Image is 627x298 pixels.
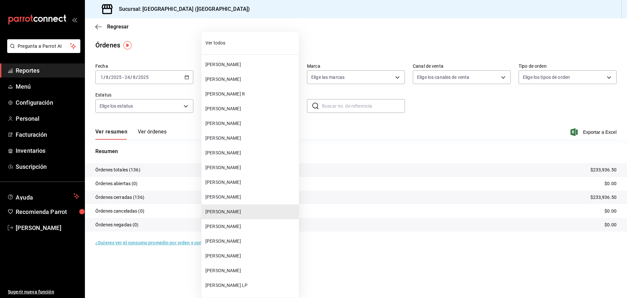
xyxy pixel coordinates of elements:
span: [PERSON_NAME] [205,179,296,186]
span: [PERSON_NAME] [205,76,296,83]
span: [PERSON_NAME] [205,238,296,245]
img: Tooltip marker [123,41,132,49]
span: [PERSON_NAME] [205,208,296,215]
span: [PERSON_NAME] [205,164,296,171]
span: [PERSON_NAME] [205,105,296,112]
span: Ver todos [205,40,296,46]
span: [PERSON_NAME] [205,120,296,127]
span: [PERSON_NAME] [205,223,296,230]
span: [PERSON_NAME] [205,253,296,259]
span: [PERSON_NAME] [205,61,296,68]
span: [PERSON_NAME] [205,135,296,142]
span: [PERSON_NAME] [205,194,296,201]
span: [PERSON_NAME] LP [205,282,296,289]
span: [PERSON_NAME] R [205,91,296,97]
span: [PERSON_NAME] [205,267,296,274]
span: [PERSON_NAME] [205,149,296,156]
